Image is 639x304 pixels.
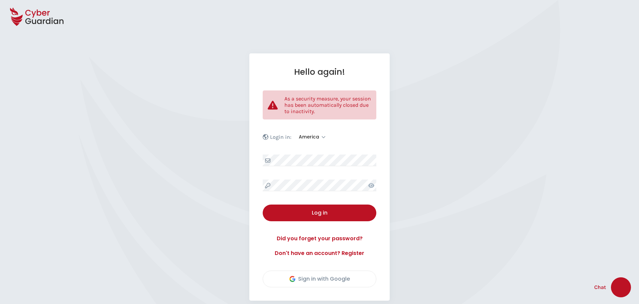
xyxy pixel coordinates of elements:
p: As a security measure, your session has been automatically closed due to inactivity. [284,95,371,114]
a: Don't have an account? Register [263,249,376,257]
div: Sign in with Google [289,275,350,283]
p: Login in: [270,134,291,140]
button: Sign in with Google [263,271,376,287]
div: Log in [268,209,371,217]
a: Did you forget your password? [263,235,376,243]
button: Log in [263,205,376,221]
h1: Hello again! [263,67,376,77]
span: Chat [594,283,606,291]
